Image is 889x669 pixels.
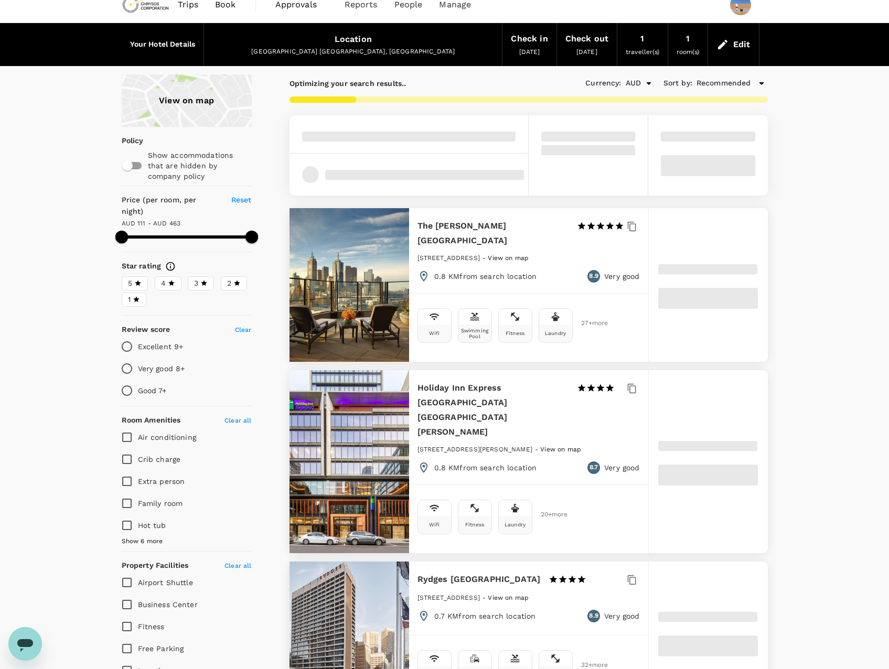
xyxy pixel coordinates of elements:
span: AUD 111 - AUD 463 [122,220,181,227]
h6: The [PERSON_NAME] [GEOGRAPHIC_DATA] [417,219,569,248]
span: Clear [235,326,252,333]
span: 5 [128,278,132,289]
h6: Room Amenities [122,415,181,426]
span: - [535,446,540,453]
span: Reset [231,196,252,204]
div: Location [335,32,372,47]
div: [GEOGRAPHIC_DATA] [GEOGRAPHIC_DATA], [GEOGRAPHIC_DATA] [212,47,494,57]
span: [STREET_ADDRESS] [417,594,480,601]
span: traveller(s) [626,48,659,56]
span: Fitness [138,622,165,631]
p: Show accommodations that are hidden by company policy [148,150,251,181]
span: View on map [488,254,529,262]
h6: Your Hotel Details [130,39,196,50]
span: 4 [161,278,166,289]
span: View on map [488,594,529,601]
span: Air conditioning [138,433,196,441]
span: Family room [138,499,183,508]
p: Excellent 9+ [138,341,184,352]
div: Wifi [429,330,440,336]
span: View on map [540,446,581,453]
a: View on map [488,593,529,601]
h6: Review score [122,324,170,336]
div: Check out [565,31,608,46]
span: Show 6 more [122,536,163,547]
span: [STREET_ADDRESS][PERSON_NAME] [417,446,532,453]
span: 1 [128,294,131,305]
p: Very good [604,462,639,473]
span: 8.9 [589,271,598,282]
p: Very good [604,271,639,282]
span: [DATE] [519,48,540,56]
span: Clear all [224,562,251,569]
h6: Star rating [122,261,162,272]
div: 1 [686,31,690,46]
iframe: Button to launch messaging window [8,627,42,661]
a: View on map [122,74,252,127]
div: Edit [733,37,751,52]
h6: Price (per room, per night) [122,195,219,218]
div: Check in [511,31,548,46]
p: 0.8 KM from search location [434,271,537,282]
button: Open [641,76,656,91]
p: 0.7 KM from search location [434,611,536,621]
svg: Star ratings are awarded to properties to represent the quality of services, facilities, and amen... [165,261,176,272]
a: View on map [488,253,529,262]
h6: Rydges [GEOGRAPHIC_DATA] [417,572,541,587]
span: - [483,594,488,601]
span: Free Parking [138,644,184,653]
p: 0.8 KM from search location [434,462,537,473]
div: Fitness [465,522,484,527]
span: 8.9 [589,611,598,621]
span: Airport Shuttle [138,578,193,587]
div: Laundry [505,522,526,527]
span: 2 [227,278,231,289]
p: Optimizing your search results.. [290,78,406,89]
span: [DATE] [576,48,597,56]
div: Wifi [429,522,440,527]
span: - [483,254,488,262]
p: Good 7+ [138,385,167,396]
div: Swimming Pool [460,328,489,339]
span: Crib charge [138,455,181,463]
span: Extra person [138,477,185,485]
h6: Property Facilities [122,560,189,571]
span: Hot tub [138,521,166,530]
span: Business Center [138,600,198,609]
p: Very good 8+ [138,363,185,374]
p: Very good [604,611,639,621]
span: room(s) [677,48,699,56]
a: View on map [540,445,581,453]
h6: Sort by : [663,78,692,89]
div: 1 [640,31,644,46]
p: Policy [122,135,128,146]
div: Laundry [545,330,566,336]
span: 20 + more [541,511,556,518]
h6: Holiday Inn Express [GEOGRAPHIC_DATA] [GEOGRAPHIC_DATA][PERSON_NAME] [417,381,569,439]
span: 27 + more [581,320,597,327]
span: Clear all [224,417,251,424]
span: 32 + more [581,662,597,668]
div: Fitness [506,330,524,336]
span: 8.7 [590,462,598,473]
span: 3 [194,278,198,289]
span: Recommended [697,78,751,89]
span: [STREET_ADDRESS] [417,254,480,262]
h6: Currency : [585,78,621,89]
